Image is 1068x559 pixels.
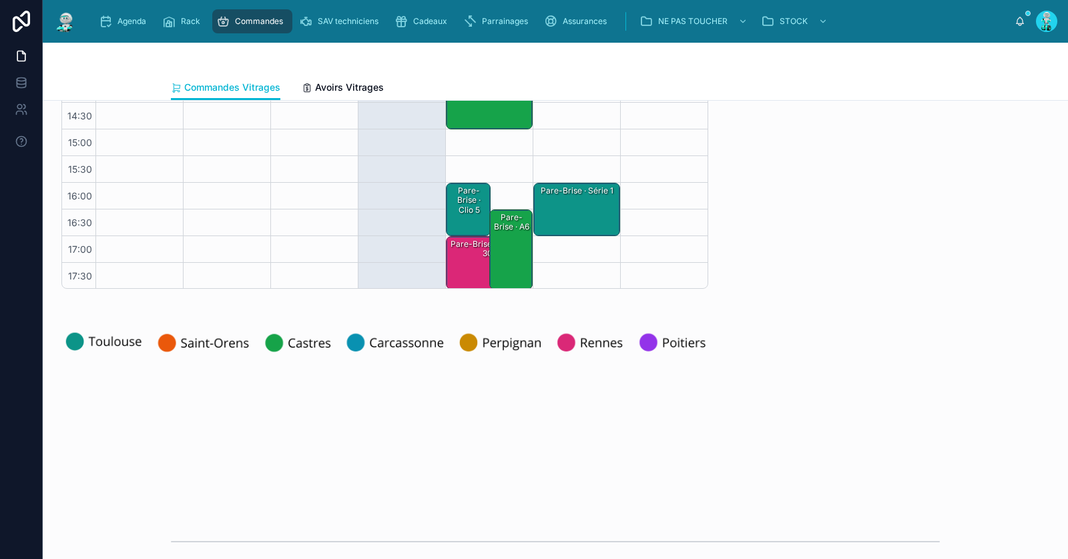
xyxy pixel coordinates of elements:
[302,75,384,102] a: Avoirs Vitrages
[235,16,283,27] span: Commandes
[492,211,531,233] div: Pare-Brise · A6
[540,9,616,33] a: Assurances
[64,217,95,228] span: 16:30
[449,185,490,216] div: Pare-Brise · clio 5
[534,183,619,235] div: Pare-Brise · Série 1
[780,16,808,27] span: STOCK
[181,16,200,27] span: Rack
[390,9,457,33] a: Cadeaux
[61,326,708,488] img: 22805-Toulouse-(2).png
[459,9,537,33] a: Parrainages
[318,16,378,27] span: SAV techniciens
[64,110,95,121] span: 14:30
[53,11,77,32] img: App logo
[482,16,528,27] span: Parrainages
[413,16,447,27] span: Cadeaux
[88,7,1015,36] div: scrollable content
[757,9,834,33] a: STOCK
[171,75,280,101] a: Commandes Vitrages
[65,270,95,282] span: 17:30
[184,81,280,94] span: Commandes Vitrages
[117,16,146,27] span: Agenda
[295,9,388,33] a: SAV techniciens
[490,210,532,289] div: Pare-Brise · A6
[536,185,619,197] div: Pare-Brise · Série 1
[315,81,384,94] span: Avoirs Vitrages
[635,9,754,33] a: NE PAS TOUCHER
[95,9,156,33] a: Agenda
[447,237,532,289] div: Pare-Brise · Peugeot 308
[65,137,95,148] span: 15:00
[563,16,607,27] span: Assurances
[447,183,491,235] div: Pare-Brise · clio 5
[449,238,531,260] div: Pare-Brise · Peugeot 308
[212,9,292,33] a: Commandes
[65,243,95,255] span: 17:00
[65,163,95,175] span: 15:30
[658,16,728,27] span: NE PAS TOUCHER
[158,9,210,33] a: Rack
[64,190,95,201] span: 16:00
